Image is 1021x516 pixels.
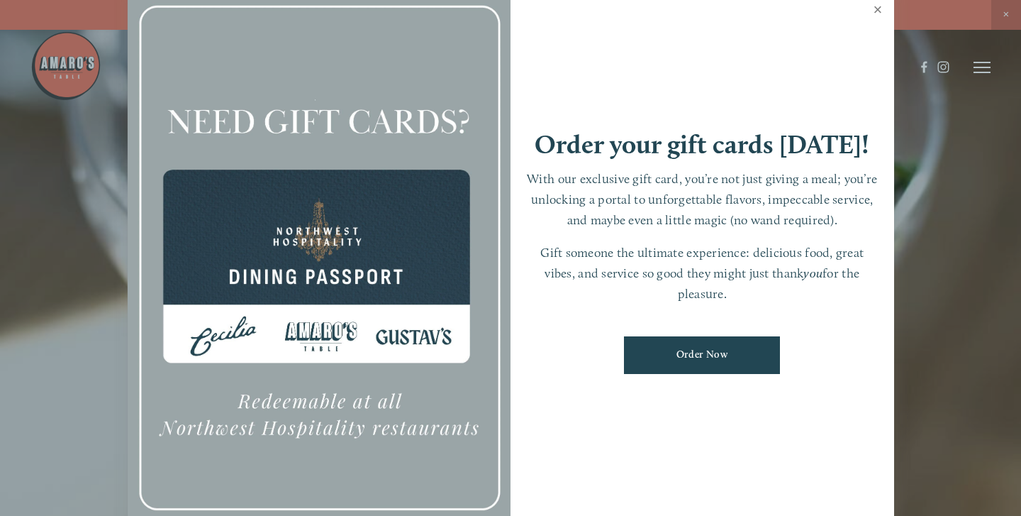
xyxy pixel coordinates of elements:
[525,243,880,304] p: Gift someone the ultimate experience: delicious food, great vibes, and service so good they might...
[803,265,822,280] em: you
[624,336,780,374] a: Order Now
[525,169,880,230] p: With our exclusive gift card, you’re not just giving a meal; you’re unlocking a portal to unforge...
[535,131,869,158] h1: Order your gift cards [DATE]!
